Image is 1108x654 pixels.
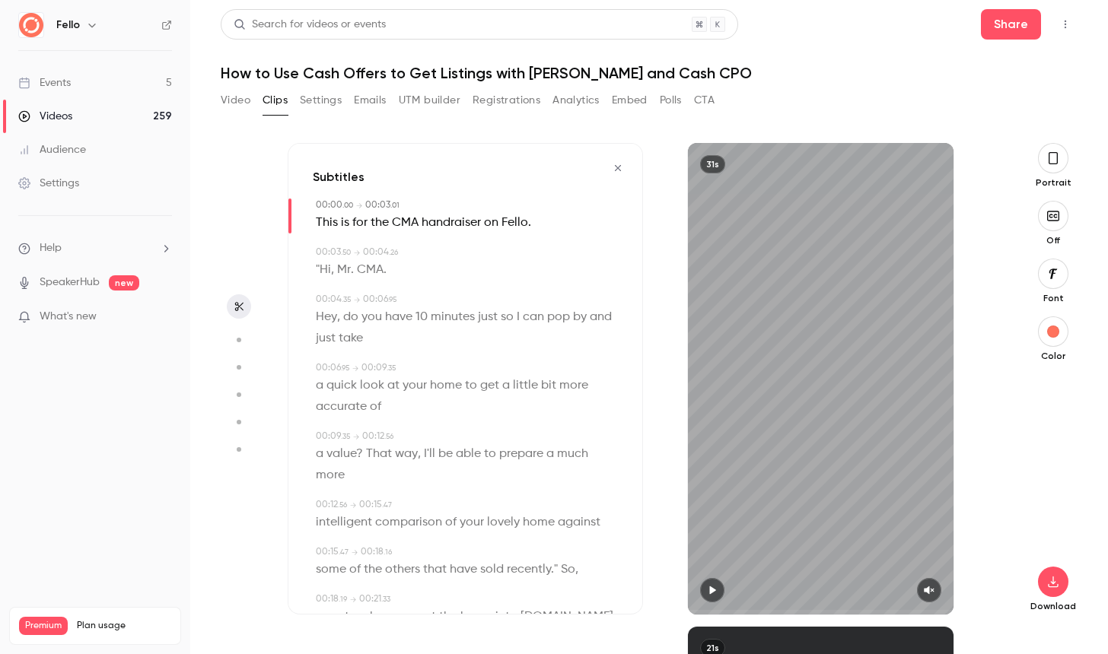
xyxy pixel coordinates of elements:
[541,375,556,396] span: bit
[403,375,427,396] span: your
[546,443,554,465] span: a
[694,88,715,113] button: CTA
[387,364,396,372] span: . 35
[499,443,543,465] span: prepare
[389,249,398,256] span: . 26
[362,432,384,441] span: 00:12
[495,606,517,627] span: into
[352,212,368,233] span: for
[339,548,349,556] span: . 47
[361,548,384,557] span: 00:18
[507,559,558,580] span: recently."
[424,443,435,465] span: I'll
[316,512,372,533] span: intelligent
[316,328,336,349] span: just
[552,88,600,113] button: Analytics
[341,364,349,372] span: . 95
[316,396,367,417] span: accurate
[1053,12,1078,37] button: Top Bar Actions
[316,465,345,486] span: more
[384,548,392,556] span: . 16
[523,306,544,328] span: can
[352,363,358,374] span: →
[484,212,498,233] span: on
[363,248,389,257] span: 00:04
[19,13,43,37] img: Fello
[561,559,575,580] span: So
[316,443,323,465] span: a
[382,501,392,509] span: . 47
[575,559,578,580] span: ,
[1029,292,1078,304] p: Font
[418,443,421,465] span: ,
[590,306,612,328] span: and
[478,306,498,328] span: just
[484,443,496,465] span: to
[354,88,386,113] button: Emails
[487,512,520,533] span: lovely
[363,295,388,304] span: 00:06
[465,375,477,396] span: to
[316,306,337,328] span: Hey
[356,200,362,211] span: →
[1029,350,1078,362] p: Color
[339,595,347,603] span: . 19
[613,606,616,627] span: ,
[316,595,339,604] span: 00:18
[384,259,387,281] span: .
[365,201,390,210] span: 00:03
[352,547,358,558] span: →
[422,212,481,233] span: handraiser
[40,309,97,325] span: What's new
[385,559,420,580] span: others
[480,375,499,396] span: get
[445,512,457,533] span: of
[660,88,682,113] button: Polls
[456,443,481,465] span: able
[353,431,359,443] span: →
[521,606,613,627] span: [DOMAIN_NAME]
[388,296,396,303] span: . 95
[501,212,528,233] span: Fello
[1029,234,1078,246] p: Off
[431,306,475,328] span: minutes
[460,512,484,533] span: your
[337,306,340,328] span: ,
[341,212,349,233] span: is
[316,559,346,580] span: some
[77,620,171,632] span: Plan usage
[700,155,725,173] div: 31s
[460,606,492,627] span: home
[450,559,477,580] span: have
[316,375,323,396] span: a
[337,259,351,281] span: Mr
[1029,176,1078,189] p: Portrait
[547,306,570,328] span: pop
[316,295,342,304] span: 00:04
[349,559,361,580] span: of
[56,17,80,33] h6: Fello
[371,212,389,233] span: the
[154,310,172,324] iframe: Noticeable Trigger
[417,606,436,627] span: put
[316,432,341,441] span: 00:09
[390,202,400,209] span: . 01
[338,501,347,509] span: . 56
[316,201,342,210] span: 00:00
[109,275,139,290] span: new
[359,595,381,604] span: 00:21
[1029,600,1078,612] p: Download
[331,259,334,281] span: ,
[513,375,538,396] span: little
[316,606,355,627] span: agents
[263,88,288,113] button: Clips
[342,202,353,209] span: . 00
[359,500,382,510] span: 00:15
[423,559,447,580] span: that
[387,375,400,396] span: at
[316,212,338,233] span: This
[341,249,351,256] span: . 50
[430,375,462,396] span: home
[313,168,365,186] h3: Subtitles
[480,559,504,580] span: sold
